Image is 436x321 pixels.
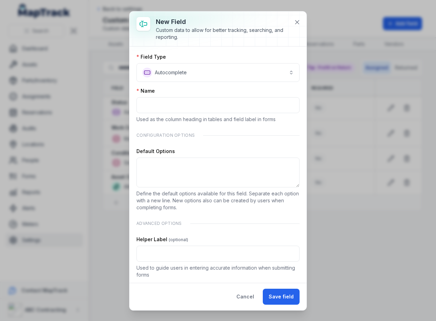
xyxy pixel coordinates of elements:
[136,53,166,60] label: Field Type
[136,217,300,230] div: Advanced Options
[136,97,300,113] input: :r2g:-form-item-label
[230,289,260,305] button: Cancel
[263,289,300,305] button: Save field
[156,17,288,27] h3: New field
[136,236,188,243] label: Helper Label
[136,116,300,123] p: Used as the column heading in tables and field label in forms
[136,246,300,262] input: :r2i:-form-item-label
[136,158,300,187] textarea: :r2h:-form-item-label
[136,264,300,278] p: Used to guide users in entering accurate information when submitting forms
[136,148,175,155] label: Default Options
[136,190,300,211] p: Define the default options available for this field. Separate each option with a new line. New op...
[136,63,300,82] button: Autocomplete
[136,128,300,142] div: Configuration Options
[136,87,155,94] label: Name
[156,27,288,41] div: Custom data to allow for better tracking, searching, and reporting.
